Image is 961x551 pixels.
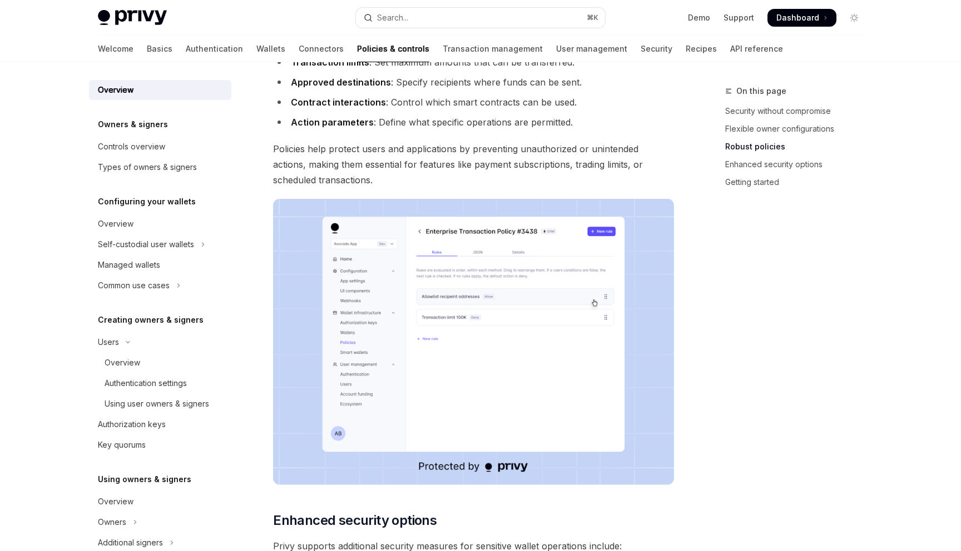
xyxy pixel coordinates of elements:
[89,373,231,393] a: Authentication settings
[443,36,543,62] a: Transaction management
[98,36,133,62] a: Welcome
[291,77,391,88] strong: Approved destinations
[89,492,231,512] a: Overview
[98,217,133,231] div: Overview
[273,94,674,110] li: : Control which smart contracts can be used.
[725,173,872,191] a: Getting started
[98,515,126,529] div: Owners
[89,157,231,177] a: Types of owners & signers
[98,335,119,349] div: Users
[89,394,231,414] a: Using user owners & signers
[688,12,710,23] a: Demo
[724,12,754,23] a: Support
[686,36,717,62] a: Recipes
[273,141,674,188] span: Policies help protect users and applications by preventing unauthorized or unintended actions, ma...
[98,279,170,292] div: Common use cases
[356,8,605,28] button: Open search
[556,36,627,62] a: User management
[98,10,167,26] img: light logo
[89,414,231,434] a: Authorization keys
[845,9,863,27] button: Toggle dark mode
[730,36,783,62] a: API reference
[98,536,163,549] div: Additional signers
[587,13,598,22] span: ⌘ K
[291,57,369,68] strong: Transaction limits
[105,377,187,390] div: Authentication settings
[725,138,872,156] a: Robust policies
[273,199,674,485] img: images/Policies.png
[147,36,172,62] a: Basics
[357,36,429,62] a: Policies & controls
[273,54,674,70] li: : Set maximum amounts that can be transferred.
[89,214,231,234] a: Overview
[641,36,672,62] a: Security
[105,356,140,369] div: Overview
[89,255,231,275] a: Managed wallets
[736,84,786,98] span: On this page
[105,397,209,410] div: Using user owners & signers
[89,275,231,295] button: Toggle Common use cases section
[89,512,231,532] button: Toggle Owners section
[291,97,386,108] strong: Contract interactions
[299,36,344,62] a: Connectors
[89,353,231,373] a: Overview
[273,114,674,130] li: : Define what specific operations are permitted.
[98,495,133,508] div: Overview
[776,12,819,23] span: Dashboard
[273,74,674,90] li: : Specify recipients where funds can be sent.
[186,36,243,62] a: Authentication
[256,36,285,62] a: Wallets
[98,118,168,131] h5: Owners & signers
[98,195,196,208] h5: Configuring your wallets
[98,83,133,97] div: Overview
[725,120,872,138] a: Flexible owner configurations
[377,11,408,24] div: Search...
[89,80,231,100] a: Overview
[725,156,872,173] a: Enhanced security options
[98,438,146,452] div: Key quorums
[291,117,374,128] strong: Action parameters
[89,234,231,254] button: Toggle Self-custodial user wallets section
[98,418,166,431] div: Authorization keys
[89,332,231,352] button: Toggle Users section
[725,102,872,120] a: Security without compromise
[89,137,231,157] a: Controls overview
[98,161,197,174] div: Types of owners & signers
[98,238,194,251] div: Self-custodial user wallets
[98,140,165,153] div: Controls overview
[98,258,160,272] div: Managed wallets
[98,473,191,486] h5: Using owners & signers
[98,313,204,327] h5: Creating owners & signers
[767,9,836,27] a: Dashboard
[89,435,231,455] a: Key quorums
